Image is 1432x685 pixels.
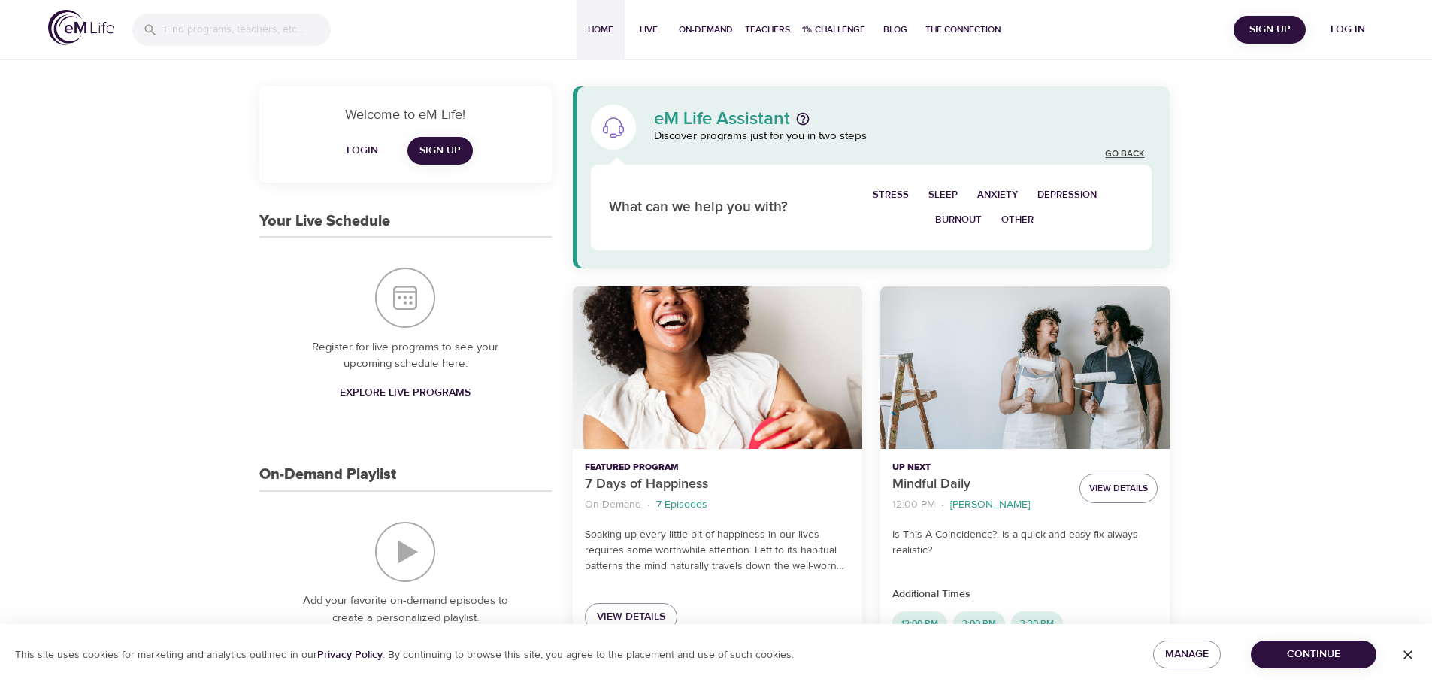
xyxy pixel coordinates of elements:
[317,648,383,662] a: Privacy Policy
[1318,20,1378,39] span: Log in
[892,497,935,513] p: 12:00 PM
[407,137,473,165] a: Sign Up
[1165,645,1209,664] span: Manage
[1079,474,1158,503] button: View Details
[1011,611,1063,635] div: 3:30 PM
[647,495,650,515] li: ·
[953,617,1005,630] span: 3:00 PM
[654,110,790,128] p: eM Life Assistant
[585,497,641,513] p: On-Demand
[259,466,396,483] h3: On-Demand Playlist
[892,474,1067,495] p: Mindful Daily
[877,22,913,38] span: Blog
[1011,617,1063,630] span: 3:30 PM
[941,495,944,515] li: ·
[992,208,1043,232] button: Other
[597,608,665,626] span: View Details
[928,186,958,204] span: Sleep
[925,22,1001,38] span: The Connection
[1105,148,1144,161] a: Go Back
[1263,645,1364,664] span: Continue
[679,22,733,38] span: On-Demand
[289,339,522,373] p: Register for live programs to see your upcoming schedule here.
[289,593,522,626] p: Add your favorite on-demand episodes to create a personalized playlist.
[950,497,1030,513] p: [PERSON_NAME]
[1089,480,1148,496] span: View Details
[164,14,331,46] input: Find programs, teachers, etc...
[583,22,619,38] span: Home
[375,268,435,328] img: Your Live Schedule
[1234,16,1306,44] button: Sign Up
[863,183,919,208] button: Stress
[259,213,390,230] h3: Your Live Schedule
[656,497,707,513] p: 7 Episodes
[745,22,790,38] span: Teachers
[892,495,1067,515] nav: breadcrumb
[48,10,114,45] img: logo
[344,141,380,160] span: Login
[1312,16,1384,44] button: Log in
[977,186,1018,204] span: Anxiety
[334,379,477,407] a: Explore Live Programs
[419,141,461,160] span: Sign Up
[601,115,625,139] img: eM Life Assistant
[935,211,982,229] span: Burnout
[880,286,1170,450] button: Mindful Daily
[892,586,1158,602] p: Additional Times
[919,183,967,208] button: Sleep
[585,603,677,631] a: View Details
[277,105,534,125] p: Welcome to eM Life!
[1251,641,1376,668] button: Continue
[585,527,850,574] p: Soaking up every little bit of happiness in our lives requires some worthwhile attention. Left to...
[892,527,1158,559] p: Is This A Coincidence?: Is a quick and easy fix always realistic?
[873,186,909,204] span: Stress
[892,461,1067,474] p: Up Next
[585,495,850,515] nav: breadcrumb
[1240,20,1300,39] span: Sign Up
[1037,186,1097,204] span: Depression
[892,611,947,635] div: 12:00 PM
[925,208,992,232] button: Burnout
[967,183,1028,208] button: Anxiety
[375,522,435,582] img: On-Demand Playlist
[802,22,865,38] span: 1% Challenge
[654,128,1152,145] p: Discover programs just for you in two steps
[1153,641,1221,668] button: Manage
[1028,183,1107,208] button: Depression
[892,617,947,630] span: 12:00 PM
[1001,211,1034,229] span: Other
[585,461,850,474] p: Featured Program
[340,383,471,402] span: Explore Live Programs
[338,137,386,165] button: Login
[585,474,850,495] p: 7 Days of Happiness
[953,611,1005,635] div: 3:00 PM
[609,197,817,219] p: What can we help you with?
[631,22,667,38] span: Live
[573,286,862,450] button: 7 Days of Happiness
